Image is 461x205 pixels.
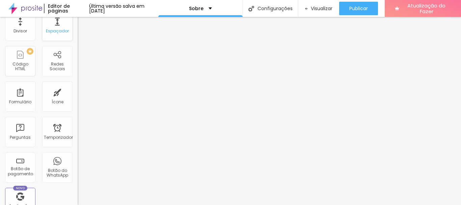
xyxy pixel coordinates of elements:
[50,61,65,72] font: Redes Sociais
[257,5,293,12] font: Configurações
[311,5,332,12] font: Visualizar
[47,168,68,178] font: Botão do WhatsApp
[16,186,25,190] font: Novo
[13,28,27,34] font: Divisor
[248,6,254,11] img: Ícone
[189,5,204,12] font: Sobre
[10,134,31,140] font: Perguntas
[12,61,28,72] font: Código HTML
[8,166,33,176] font: Botão de pagamento
[407,2,445,15] font: Atualização do Fazer
[44,134,73,140] font: Temporizador
[349,5,368,12] font: Publicar
[339,2,378,15] button: Publicar
[9,99,31,105] font: Formulário
[89,3,144,14] font: Última versão salva em [DATE]
[298,2,339,15] button: Visualizar
[52,99,63,105] font: Ícone
[46,28,69,34] font: Espaçador
[305,6,307,11] img: view-1.svg
[48,3,70,14] font: Editor de páginas
[78,17,461,205] iframe: Editor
